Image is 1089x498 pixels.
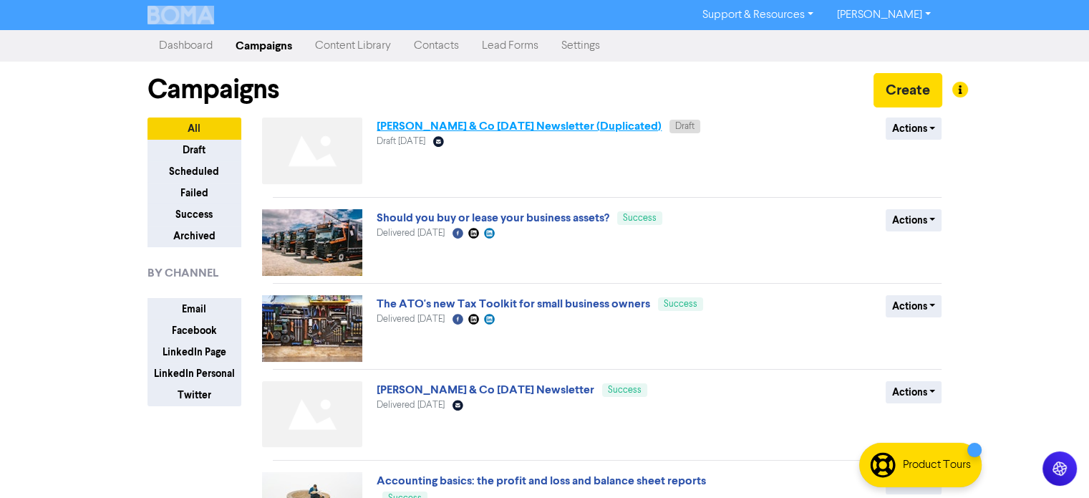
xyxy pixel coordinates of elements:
[147,161,241,183] button: Scheduled
[147,182,241,204] button: Failed
[147,203,241,226] button: Success
[377,315,445,324] span: Delivered [DATE]
[224,32,304,60] a: Campaigns
[623,214,657,223] span: Success
[147,32,224,60] a: Dashboard
[377,137,425,146] span: Draft [DATE]
[873,73,942,107] button: Create
[147,320,241,342] button: Facebook
[147,363,241,385] button: LinkedIn Personal
[1017,429,1089,498] iframe: Chat Widget
[377,119,662,133] a: [PERSON_NAME] & Co [DATE] Newsletter (Duplicated)
[825,4,942,27] a: [PERSON_NAME]
[886,381,942,403] button: Actions
[147,118,241,140] button: All
[377,211,609,225] a: Should you buy or lease your business assets?
[377,297,650,311] a: The ATO's new Tax Toolkit for small business owners
[147,225,241,247] button: Archived
[664,300,697,309] span: Success
[377,229,445,238] span: Delivered [DATE]
[262,295,362,362] img: image_1757054645684.jpg
[886,209,942,231] button: Actions
[691,4,825,27] a: Support & Resources
[147,139,241,161] button: Draft
[608,386,642,395] span: Success
[262,381,362,448] img: Not found
[377,383,594,397] a: [PERSON_NAME] & Co [DATE] Newsletter
[675,122,694,131] span: Draft
[304,32,402,60] a: Content Library
[377,401,445,410] span: Delivered [DATE]
[147,73,279,106] h1: Campaigns
[147,6,215,24] img: BOMA Logo
[886,295,942,317] button: Actions
[262,118,362,184] img: Not found
[262,209,362,276] img: image_1757054698126.jpg
[147,384,241,406] button: Twitter
[147,341,241,363] button: LinkedIn Page
[886,118,942,140] button: Actions
[377,474,706,488] a: Accounting basics: the profit and loss and balance sheet reports
[550,32,611,60] a: Settings
[147,264,218,282] span: BY CHANNEL
[470,32,550,60] a: Lead Forms
[147,298,241,320] button: Email
[402,32,470,60] a: Contacts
